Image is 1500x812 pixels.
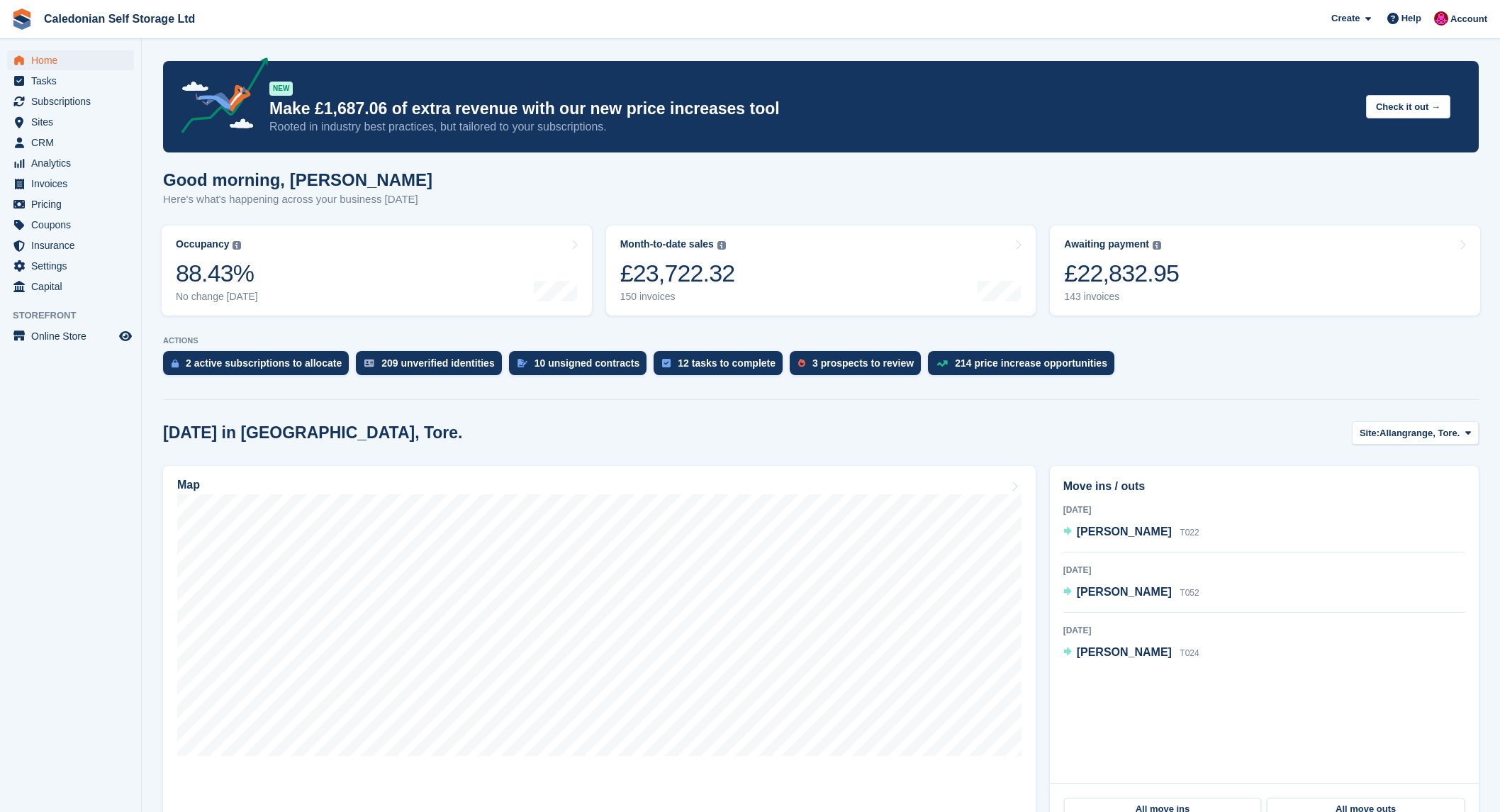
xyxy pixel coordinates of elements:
[31,133,116,152] span: CRM
[1331,11,1360,26] span: Create
[678,357,776,369] div: 12 tasks to complete
[1360,426,1379,440] span: Site:
[1063,644,1199,662] a: [PERSON_NAME] T024
[7,277,134,296] a: menu
[176,238,229,250] div: Occupancy
[356,351,509,382] a: 209 unverified identities
[1180,528,1199,538] span: T022
[1366,95,1450,118] button: Check it out →
[798,359,805,367] img: prospect-51fa495bee0391a8d652442698ab0144808aea92771e9ea1ae160a38d050c398.svg
[654,351,790,382] a: 12 tasks to complete
[163,351,356,382] a: 2 active subscriptions to allocate
[1077,646,1172,658] span: [PERSON_NAME]
[1064,291,1179,303] div: 143 invoices
[1064,238,1149,250] div: Awaiting payment
[7,215,134,235] a: menu
[936,360,948,367] img: price_increase_opportunities-93ffe204e8149a01c8c9dc8f82e8f89637d9d84a8eef4429ea346261dce0b2c0.svg
[163,336,1479,345] p: ACTIONS
[620,259,735,288] div: £23,722.32
[11,9,33,30] img: stora-icon-8386f47178a22dfd0bd8f6a31ec36ba5ce8667c1dd55bd0f319d3a0aa187defe.svg
[928,351,1121,382] a: 214 price increase opportunities
[606,226,1036,316] a: Month-to-date sales £23,722.32 150 invoices
[31,235,116,255] span: Insurance
[1077,586,1172,598] span: [PERSON_NAME]
[172,359,179,368] img: active_subscription_to_allocate_icon-d502201f5373d7db506a760aba3b589e785aa758c864c3986d89f69b8ff3...
[812,357,914,369] div: 3 prospects to review
[269,119,1355,135] p: Rooted in industry best practices, but tailored to your subscriptions.
[163,191,432,208] p: Here's what's happening across your business [DATE]
[1063,478,1465,495] h2: Move ins / outs
[1153,241,1161,250] img: icon-info-grey-7440780725fd019a000dd9b08b2336e03edf1995a4989e88bcd33f0948082b44.svg
[7,194,134,214] a: menu
[7,133,134,152] a: menu
[13,308,141,323] span: Storefront
[31,215,116,235] span: Coupons
[1063,624,1465,637] div: [DATE]
[7,256,134,276] a: menu
[31,153,116,173] span: Analytics
[269,82,293,96] div: NEW
[7,112,134,132] a: menu
[7,326,134,346] a: menu
[955,357,1107,369] div: 214 price increase opportunities
[1050,226,1480,316] a: Awaiting payment £22,832.95 143 invoices
[1180,648,1199,658] span: T024
[1063,523,1199,542] a: [PERSON_NAME] T022
[31,112,116,132] span: Sites
[169,57,269,138] img: price-adjustments-announcement-icon-8257ccfd72463d97f412b2fc003d46551f7dbcb40ab6d574587a9cd5c0d94...
[381,357,495,369] div: 209 unverified identities
[1063,584,1199,602] a: [PERSON_NAME] T052
[1352,421,1479,445] button: Site: Allangrange, Tore.
[790,351,928,382] a: 3 prospects to review
[163,423,463,443] h2: [DATE] in [GEOGRAPHIC_DATA], Tore.
[517,359,527,367] img: contract_signature_icon-13c848040528278c33f63329250d36e43548de30e8caae1d1a13099fd9432cc5.svg
[1064,259,1179,288] div: £22,832.95
[1180,588,1199,598] span: T052
[509,351,654,382] a: 10 unsigned contracts
[662,359,671,367] img: task-75834270c22a3079a89374b754ae025e5fb1db73e45f91037f5363f120a921f8.svg
[162,226,592,316] a: Occupancy 88.43% No change [DATE]
[1434,11,1448,26] img: Donald Mathieson
[7,91,134,111] a: menu
[233,241,241,250] img: icon-info-grey-7440780725fd019a000dd9b08b2336e03edf1995a4989e88bcd33f0948082b44.svg
[7,174,134,194] a: menu
[1077,525,1172,538] span: [PERSON_NAME]
[31,174,116,194] span: Invoices
[364,359,374,367] img: verify_identity-adf6edd0f0f0b5bbfe63781bf79b02c33cf7c696d77639b501bdc392416b5a36.svg
[620,291,735,303] div: 150 invoices
[38,7,201,30] a: Caledonian Self Storage Ltd
[186,357,342,369] div: 2 active subscriptions to allocate
[31,71,116,91] span: Tasks
[1379,426,1460,440] span: Allangrange, Tore.
[117,328,134,345] a: Preview store
[1063,564,1465,577] div: [DATE]
[7,153,134,173] a: menu
[269,99,1355,119] p: Make £1,687.06 of extra revenue with our new price increases tool
[31,256,116,276] span: Settings
[176,259,258,288] div: 88.43%
[31,194,116,214] span: Pricing
[1401,11,1421,26] span: Help
[620,238,714,250] div: Month-to-date sales
[717,241,726,250] img: icon-info-grey-7440780725fd019a000dd9b08b2336e03edf1995a4989e88bcd33f0948082b44.svg
[534,357,640,369] div: 10 unsigned contracts
[1063,504,1465,516] div: [DATE]
[7,50,134,70] a: menu
[163,170,432,189] h1: Good morning, [PERSON_NAME]
[31,50,116,70] span: Home
[31,91,116,111] span: Subscriptions
[31,277,116,296] span: Capital
[177,479,200,491] h2: Map
[1450,12,1487,26] span: Account
[176,291,258,303] div: No change [DATE]
[31,326,116,346] span: Online Store
[7,71,134,91] a: menu
[7,235,134,255] a: menu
